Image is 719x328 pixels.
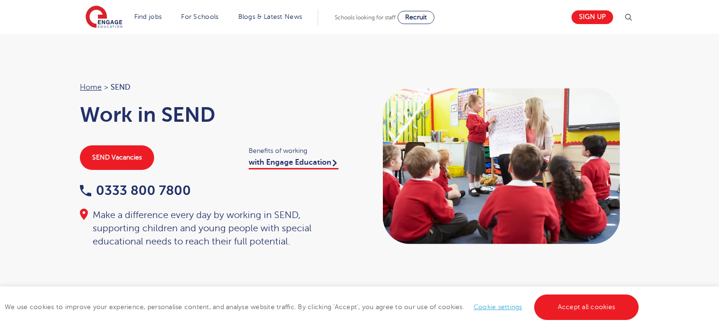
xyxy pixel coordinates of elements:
[474,303,522,311] a: Cookie settings
[405,14,427,21] span: Recruit
[238,13,303,20] a: Blogs & Latest News
[5,303,641,311] span: We use cookies to improve your experience, personalise content, and analyse website traffic. By c...
[111,81,130,93] span: SEND
[86,6,122,29] img: Engage Education
[534,294,639,320] a: Accept all cookies
[398,11,434,24] a: Recruit
[249,145,350,156] span: Benefits of working
[335,14,396,21] span: Schools looking for staff
[572,10,613,24] a: Sign up
[181,13,218,20] a: For Schools
[104,83,108,92] span: >
[80,81,350,93] nav: breadcrumb
[80,209,350,248] div: Make a difference every day by working in SEND, supporting children and young people with special...
[249,158,338,169] a: with Engage Education
[134,13,162,20] a: Find jobs
[80,83,102,92] a: Home
[80,103,350,126] h1: Work in SEND
[80,183,191,198] a: 0333 800 7800
[80,145,154,170] a: SEND Vacancies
